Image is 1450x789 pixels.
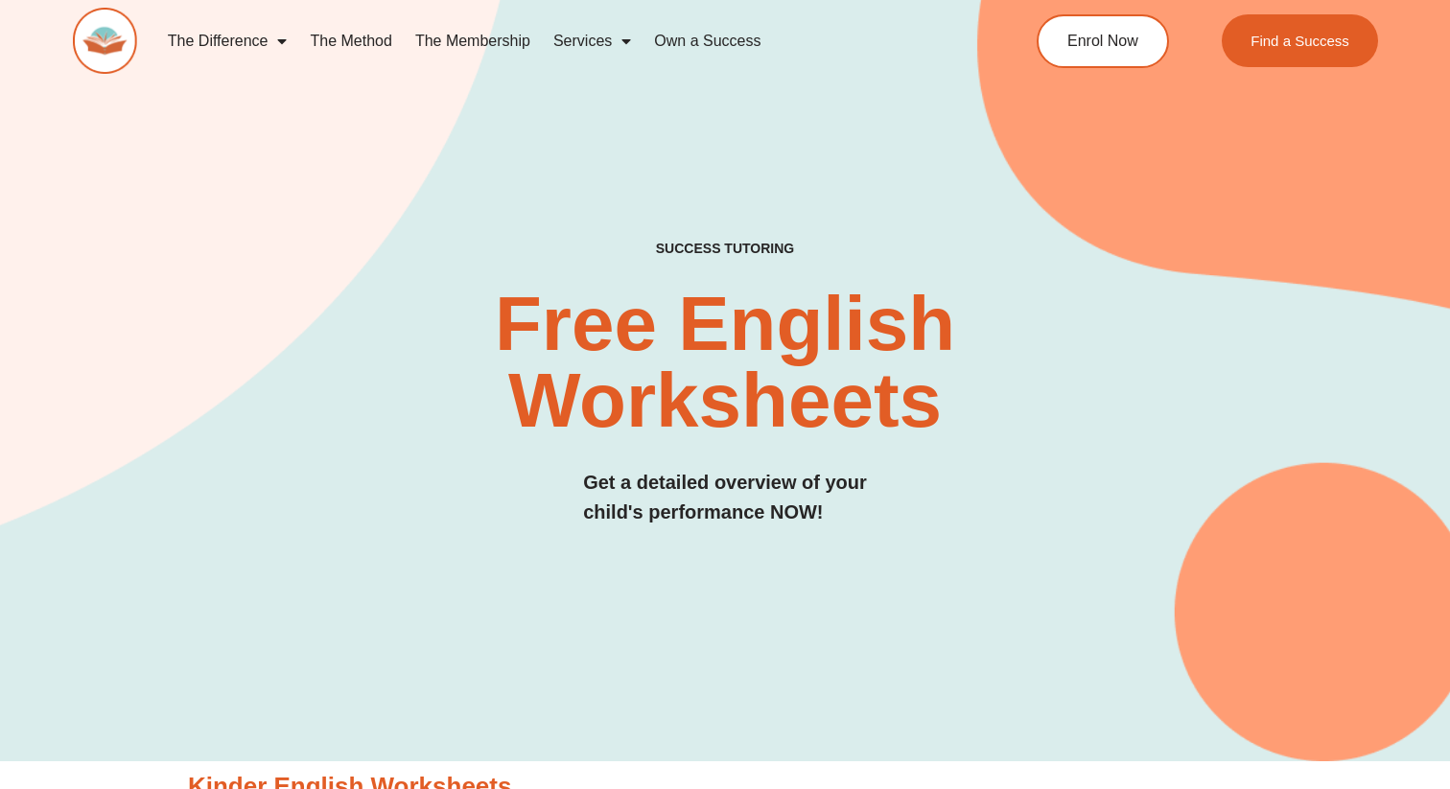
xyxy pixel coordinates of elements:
[643,19,772,63] a: Own a Success
[1222,14,1378,67] a: Find a Success
[404,19,542,63] a: The Membership
[156,19,299,63] a: The Difference
[298,19,403,63] a: The Method
[1067,34,1138,49] span: Enrol Now
[1251,34,1349,48] span: Find a Success
[542,19,643,63] a: Services
[1037,14,1169,68] a: Enrol Now
[156,19,963,63] nav: Menu
[532,241,919,257] h4: SUCCESS TUTORING​
[294,286,1156,439] h2: Free English Worksheets​
[583,468,867,527] h3: Get a detailed overview of your child's performance NOW!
